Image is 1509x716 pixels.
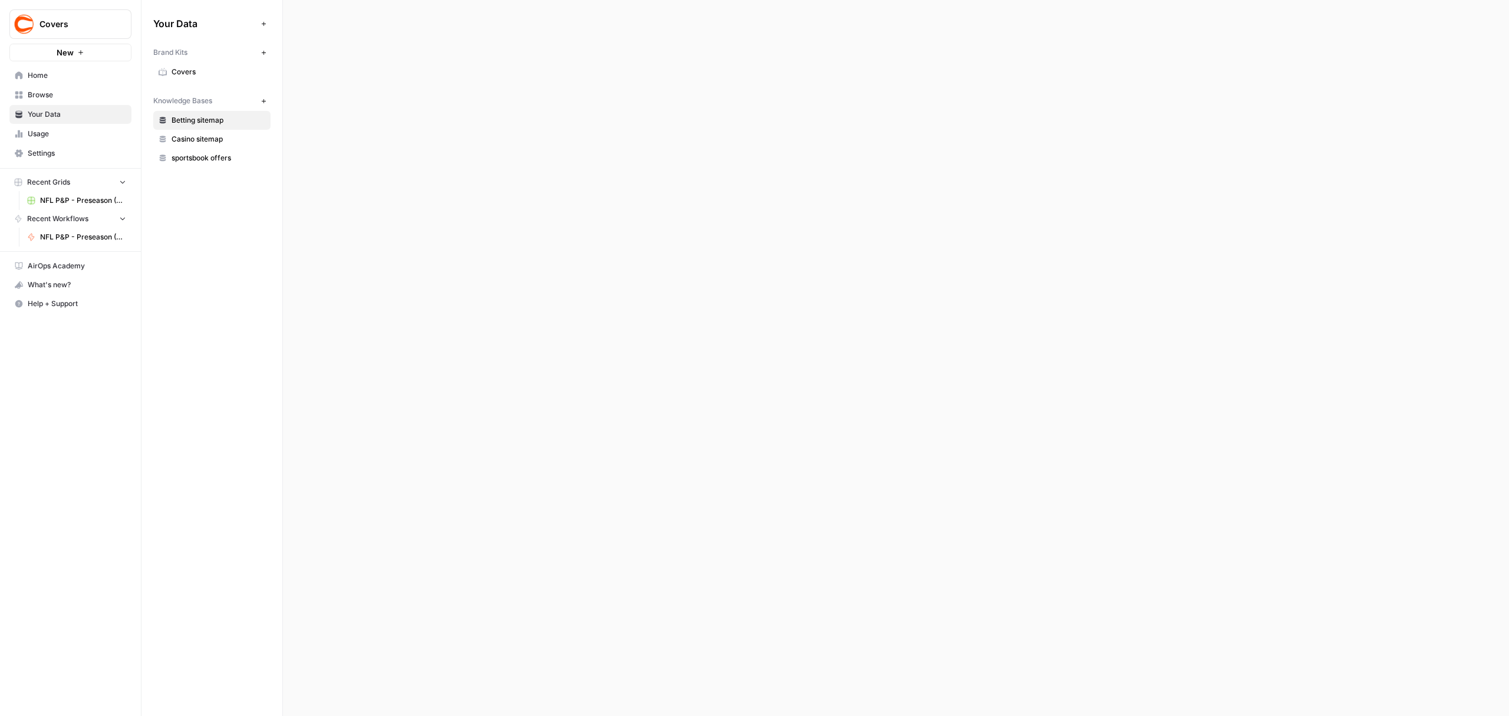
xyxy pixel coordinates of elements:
[28,70,126,81] span: Home
[9,86,131,104] a: Browse
[153,96,212,106] span: Knowledge Bases
[9,294,131,313] button: Help + Support
[9,44,131,61] button: New
[172,67,265,77] span: Covers
[28,90,126,100] span: Browse
[9,257,131,275] a: AirOps Academy
[9,66,131,85] a: Home
[22,191,131,210] a: NFL P&P - Preseason (Production) Grid
[39,18,111,30] span: Covers
[9,210,131,228] button: Recent Workflows
[10,276,131,294] div: What's new?
[153,17,256,31] span: Your Data
[27,214,88,224] span: Recent Workflows
[57,47,74,58] span: New
[153,149,271,167] a: sportsbook offers
[9,144,131,163] a: Settings
[9,9,131,39] button: Workspace: Covers
[22,228,131,247] a: NFL P&P - Preseason (Production)
[28,129,126,139] span: Usage
[40,195,126,206] span: NFL P&P - Preseason (Production) Grid
[9,105,131,124] a: Your Data
[28,298,126,309] span: Help + Support
[27,177,70,188] span: Recent Grids
[40,232,126,242] span: NFL P&P - Preseason (Production)
[172,115,265,126] span: Betting sitemap
[9,275,131,294] button: What's new?
[28,261,126,271] span: AirOps Academy
[153,63,271,81] a: Covers
[153,130,271,149] a: Casino sitemap
[172,153,265,163] span: sportsbook offers
[172,134,265,144] span: Casino sitemap
[28,148,126,159] span: Settings
[14,14,35,35] img: Covers Logo
[153,47,187,58] span: Brand Kits
[153,111,271,130] a: Betting sitemap
[28,109,126,120] span: Your Data
[9,173,131,191] button: Recent Grids
[9,124,131,143] a: Usage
